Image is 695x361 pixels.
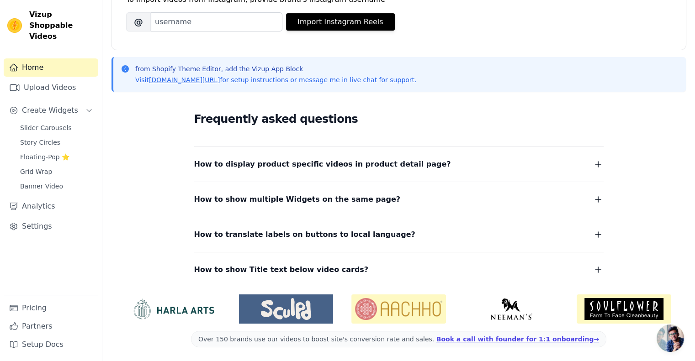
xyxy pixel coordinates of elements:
a: Banner Video [15,180,98,193]
a: Upload Videos [4,78,98,97]
span: How to display product specific videos in product detail page? [194,158,451,171]
span: Banner Video [20,182,63,191]
span: How to show Title text below video cards? [194,263,369,276]
span: How to translate labels on buttons to local language? [194,228,415,241]
img: HarlaArts [126,298,221,320]
img: Aachho [351,294,446,324]
button: How to show multiple Widgets on the same page? [194,193,604,206]
p: from Shopify Theme Editor, add the Vizup App Block [135,64,416,73]
img: Soulflower [577,294,671,324]
a: Settings [4,217,98,235]
button: How to show Title text below video cards? [194,263,604,276]
button: How to translate labels on buttons to local language? [194,228,604,241]
img: Neeman's [464,298,559,320]
a: Pricing [4,299,98,317]
input: username [151,12,282,31]
p: Visit for setup instructions or message me in live chat for support. [135,75,416,84]
span: Create Widgets [22,105,78,116]
button: How to display product specific videos in product detail page? [194,158,604,171]
a: Slider Carousels [15,121,98,134]
span: Floating-Pop ⭐ [20,152,69,162]
a: Floating-Pop ⭐ [15,151,98,163]
span: Vizup Shoppable Videos [29,9,95,42]
a: Book a call with founder for 1:1 onboarding [436,335,599,343]
span: Story Circles [20,138,60,147]
h2: Frequently asked questions [194,110,604,128]
a: Setup Docs [4,335,98,354]
img: Sculpd US [239,298,334,320]
a: Home [4,58,98,77]
span: Slider Carousels [20,123,72,132]
a: Analytics [4,197,98,215]
a: Partners [4,317,98,335]
span: Grid Wrap [20,167,52,176]
img: Vizup [7,18,22,33]
a: [DOMAIN_NAME][URL] [149,76,220,84]
button: Create Widgets [4,101,98,120]
span: @ [126,12,151,31]
span: How to show multiple Widgets on the same page? [194,193,401,206]
a: Story Circles [15,136,98,149]
a: Grid Wrap [15,165,98,178]
div: 开放式聊天 [657,324,684,352]
button: Import Instagram Reels [286,13,395,31]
